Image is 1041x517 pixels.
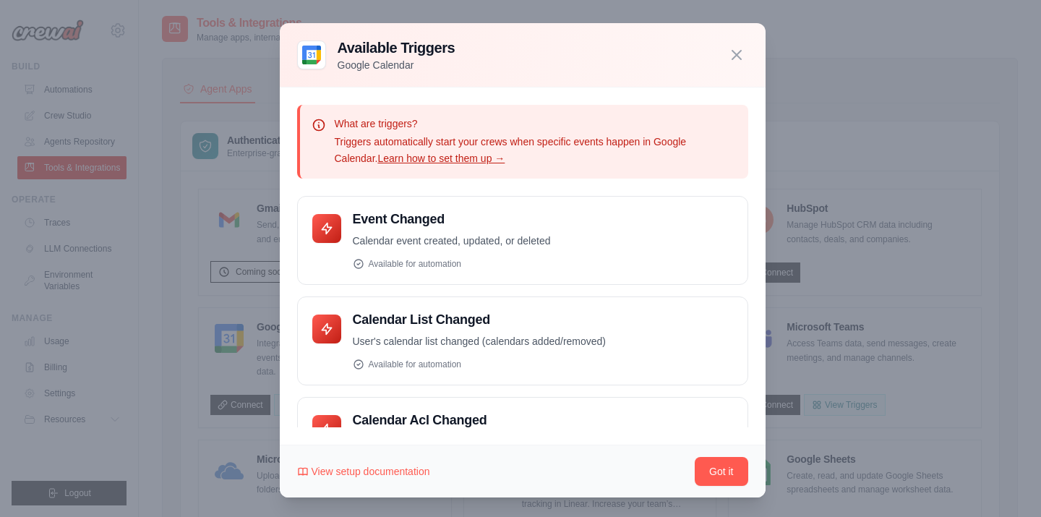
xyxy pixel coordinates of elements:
span: View setup documentation [312,464,430,479]
h4: Calendar Acl Changed [353,412,733,429]
h4: Event Changed [353,211,733,228]
h3: Available Triggers [338,38,455,58]
p: Google Calendar [338,58,455,72]
h4: Calendar List Changed [353,312,733,328]
a: Learn how to set them up → [377,153,505,164]
p: Calendar event created, updated, or deleted [353,233,733,249]
p: Triggers automatically start your crews when specific events happen in Google Calendar. [335,134,737,167]
img: Google Calendar [297,40,326,69]
div: Available for automation [353,359,733,370]
button: Got it [695,457,747,486]
a: View setup documentation [297,464,430,479]
p: User's calendar list changed (calendars added/removed) [353,333,733,350]
p: What are triggers? [335,116,737,131]
div: Available for automation [353,258,733,270]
